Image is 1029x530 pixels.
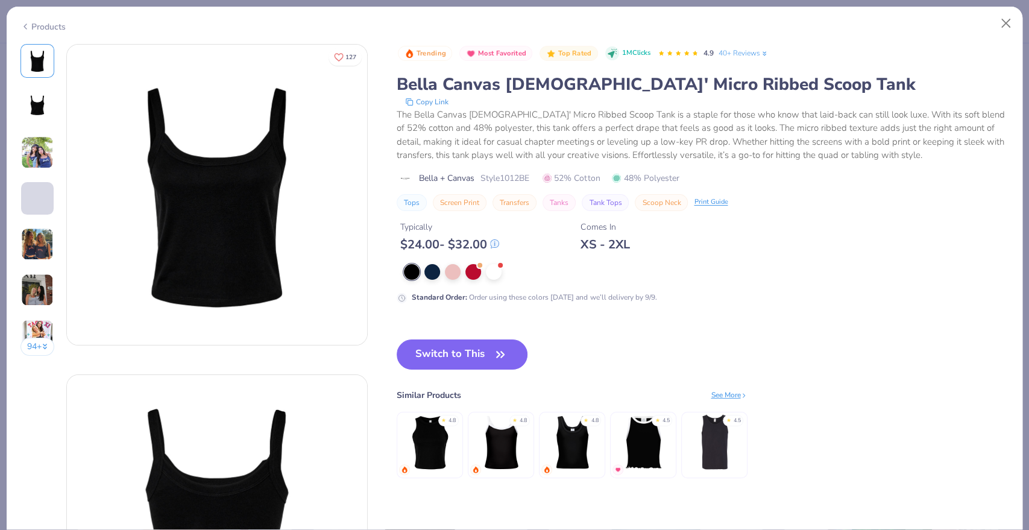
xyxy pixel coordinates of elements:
div: ★ [726,417,731,421]
span: Most Favorited [478,50,526,57]
button: Badge Button [398,46,452,62]
div: Print Guide [694,197,728,207]
div: $ 24.00 - $ 32.00 [400,237,499,252]
div: Typically [400,221,499,233]
button: Close [995,12,1018,35]
button: Badge Button [540,46,597,62]
div: ★ [655,417,659,421]
img: Fresh Prints Sunset Blvd Ribbed Scoop Tank Top [544,414,601,471]
img: trending.gif [401,466,408,473]
img: Top Rated sort [546,49,556,58]
button: 94+ [20,338,55,356]
div: 4.9 Stars [658,44,699,63]
img: Fresh Prints Cali Camisole Top [473,414,530,471]
img: Most Favorited sort [466,49,476,58]
span: 48% Polyester [612,172,679,185]
div: XS - 2XL [581,237,629,252]
img: Fresh Prints Sasha Crop Top [615,414,672,471]
img: Gildan Adult Heavy Cotton 5.3 Oz. Tank [686,414,743,471]
img: User generated content [21,228,54,260]
img: trending.gif [543,466,550,473]
div: Bella Canvas [DEMOGRAPHIC_DATA]' Micro Ribbed Scoop Tank [397,73,1009,96]
span: Trending [417,50,446,57]
div: 4.8 [448,417,456,425]
span: Top Rated [558,50,592,57]
span: 1M Clicks [622,48,650,58]
img: User generated content [21,215,23,247]
span: 52% Cotton [543,172,600,185]
button: Tops [397,194,427,211]
button: Badge Button [459,46,532,62]
button: Scoop Neck [635,194,688,211]
div: ★ [441,417,446,421]
span: Style 1012BE [480,172,529,185]
span: 127 [345,54,356,60]
div: 4.5 [662,417,669,425]
button: Like [329,48,362,66]
img: Back [23,92,52,121]
img: Trending sort [404,49,414,58]
div: 4.5 [733,417,740,425]
strong: Standard Order : [412,292,467,302]
button: Screen Print [433,194,486,211]
img: Front [23,46,52,75]
div: ★ [512,417,517,421]
div: Comes In [581,221,629,233]
img: User generated content [21,320,54,352]
img: User generated content [21,274,54,306]
div: The Bella Canvas [DEMOGRAPHIC_DATA]' Micro Ribbed Scoop Tank is a staple for those who know that ... [397,108,1009,162]
span: 4.9 [703,48,714,58]
img: Front [67,45,367,345]
button: copy to clipboard [401,96,452,108]
button: Transfers [492,194,537,211]
div: 4.8 [591,417,598,425]
div: ★ [584,417,588,421]
div: See More [711,390,747,400]
div: Products [20,21,66,33]
img: trending.gif [472,466,479,473]
img: Bella + Canvas Ladies' Micro Ribbed Racerback Tank [401,414,459,471]
button: Tank Tops [582,194,629,211]
button: Switch to This [397,339,527,370]
div: 4.8 [520,417,527,425]
button: Tanks [543,194,576,211]
img: brand logo [397,174,413,183]
img: MostFav.gif [614,466,621,473]
div: Order using these colors [DATE] and we’ll delivery by 9/9. [412,292,656,303]
a: 40+ Reviews [719,48,769,58]
span: Bella + Canvas [419,172,474,185]
div: Similar Products [397,389,461,402]
img: User generated content [21,136,54,169]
